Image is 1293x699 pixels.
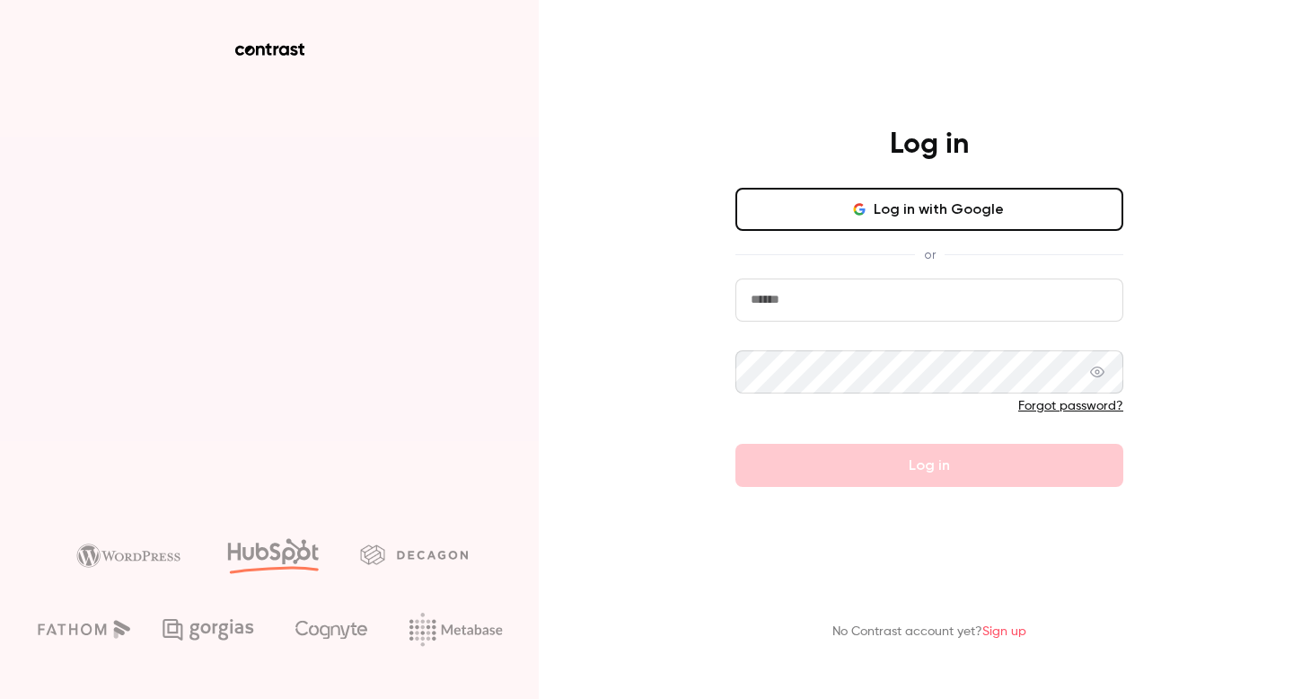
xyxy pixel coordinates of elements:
[982,625,1026,638] a: Sign up
[832,623,1026,641] p: No Contrast account yet?
[915,245,945,264] span: or
[890,127,969,163] h4: Log in
[360,544,468,564] img: decagon
[1018,400,1123,412] a: Forgot password?
[735,188,1123,231] button: Log in with Google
